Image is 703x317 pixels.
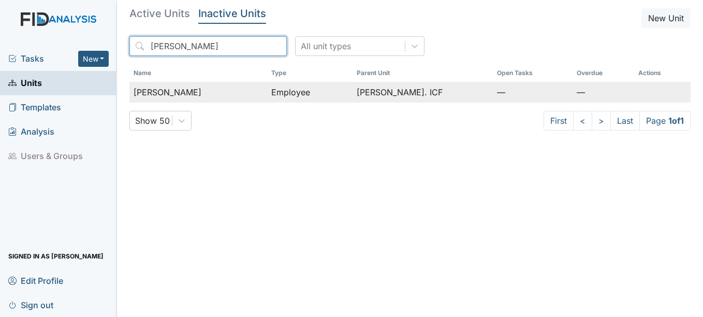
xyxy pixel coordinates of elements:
[592,111,611,131] a: >
[610,111,640,131] a: Last
[544,111,691,131] nav: task-pagination
[641,8,691,28] button: New Unit
[301,40,351,52] div: All unit types
[353,64,493,82] th: Toggle SortBy
[353,82,493,103] td: [PERSON_NAME]. ICF
[493,82,573,103] td: —
[78,51,109,67] button: New
[8,52,78,65] a: Tasks
[129,36,287,56] input: Search...
[8,124,54,140] span: Analysis
[8,297,53,313] span: Sign out
[8,75,42,91] span: Units
[8,248,104,264] span: Signed in as [PERSON_NAME]
[8,99,61,116] span: Templates
[573,111,592,131] a: <
[267,82,353,103] td: Employee
[134,86,201,98] span: [PERSON_NAME]
[8,272,63,289] span: Edit Profile
[129,64,267,82] th: Toggle SortBy
[129,8,190,19] h5: Active Units
[573,82,634,103] td: —
[135,114,170,127] div: Show 50
[493,64,573,82] th: Toggle SortBy
[198,8,266,19] h5: Inactive Units
[573,64,634,82] th: Toggle SortBy
[668,116,684,126] strong: 1 of 1
[639,111,691,131] span: Page
[267,64,353,82] th: Toggle SortBy
[634,64,686,82] th: Actions
[544,111,574,131] a: First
